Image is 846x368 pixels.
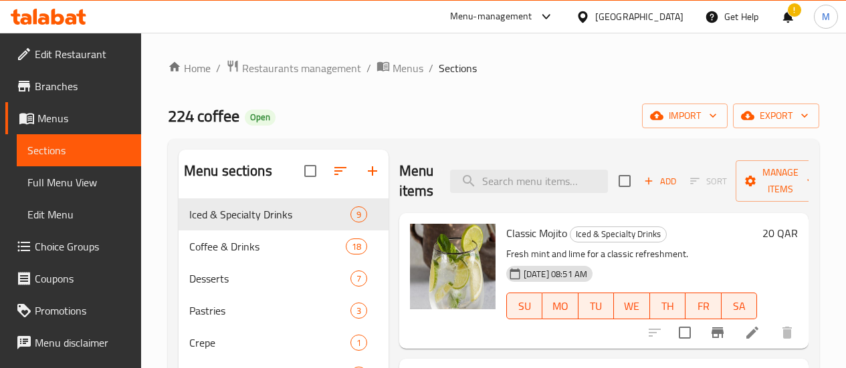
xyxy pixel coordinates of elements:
a: Menus [377,59,423,77]
button: Manage items [736,160,825,202]
span: Coffee & Drinks [189,238,346,254]
span: Add item [639,171,681,192]
span: Edit Menu [27,206,130,222]
span: Iced & Specialty Drinks [570,226,666,242]
span: Menus [393,60,423,76]
span: Select section first [681,171,736,192]
span: 7 [351,272,366,285]
input: search [450,170,608,193]
span: Crepe [189,335,350,351]
span: M [822,9,830,24]
div: Pastries3 [179,295,389,327]
button: Add section [356,155,389,187]
p: Fresh mint and lime for a classic refreshment. [506,246,757,262]
div: Desserts7 [179,262,389,295]
button: SU [506,293,542,319]
li: / [429,60,433,76]
span: Sort sections [324,155,356,187]
span: TU [584,297,609,316]
button: MO [542,293,578,319]
span: Open [245,112,276,123]
span: Restaurants management [242,60,361,76]
img: Classic Mojito [410,224,496,309]
span: 9 [351,208,366,221]
span: 224 coffee [168,101,239,131]
span: Branches [35,78,130,94]
span: MO [548,297,572,316]
span: Menus [37,110,130,126]
div: [GEOGRAPHIC_DATA] [595,9,683,24]
a: Edit Restaurant [5,38,141,70]
button: FR [685,293,721,319]
button: export [733,104,819,128]
span: Classic Mojito [506,223,567,243]
a: Branches [5,70,141,102]
span: FR [691,297,716,316]
span: Edit Restaurant [35,46,130,62]
span: Select section [611,167,639,195]
span: Choice Groups [35,238,130,254]
div: Iced & Specialty Drinks [570,226,667,242]
h2: Menu items [399,161,434,201]
span: Iced & Specialty Drinks [189,206,350,222]
button: import [642,104,728,128]
span: TH [655,297,680,316]
span: Sections [27,142,130,158]
button: SA [722,293,757,319]
nav: breadcrumb [168,59,819,77]
div: items [350,303,367,319]
button: TH [650,293,685,319]
span: WE [619,297,644,316]
span: Pastries [189,303,350,319]
div: Menu-management [450,9,532,25]
div: items [350,206,367,222]
div: items [346,238,367,254]
a: Edit menu item [744,325,760,341]
span: export [744,108,809,124]
span: Menu disclaimer [35,335,130,351]
h6: 20 QAR [762,224,798,242]
button: WE [614,293,649,319]
span: Coupons [35,270,130,287]
span: 3 [351,305,366,317]
div: Coffee & Drinks18 [179,230,389,262]
a: Coupons [5,262,141,295]
li: / [216,60,221,76]
button: Branch-specific-item [702,317,734,349]
a: Choice Groups [5,230,141,262]
span: Manage items [746,164,815,198]
a: Edit Menu [17,198,141,230]
span: SU [512,297,537,316]
a: Menus [5,102,141,134]
div: Open [245,110,276,126]
span: [DATE] 08:51 AM [518,268,593,281]
span: Add [642,174,678,189]
a: Restaurants management [226,59,361,77]
div: Crepe1 [179,327,389,359]
li: / [366,60,371,76]
button: delete [771,317,803,349]
a: Full Menu View [17,166,141,198]
a: Sections [17,134,141,166]
span: Full Menu View [27,174,130,190]
span: SA [727,297,752,316]
a: Home [168,60,211,76]
div: items [350,270,367,287]
div: items [350,335,367,351]
h2: Menu sections [184,161,272,181]
button: Add [639,171,681,192]
span: 1 [351,337,366,349]
span: 18 [346,240,366,253]
a: Promotions [5,295,141,327]
button: TU [578,293,614,319]
span: Desserts [189,270,350,287]
span: Select all sections [296,157,324,185]
div: Iced & Specialty Drinks9 [179,198,389,230]
span: Select to update [671,319,699,347]
a: Menu disclaimer [5,327,141,359]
